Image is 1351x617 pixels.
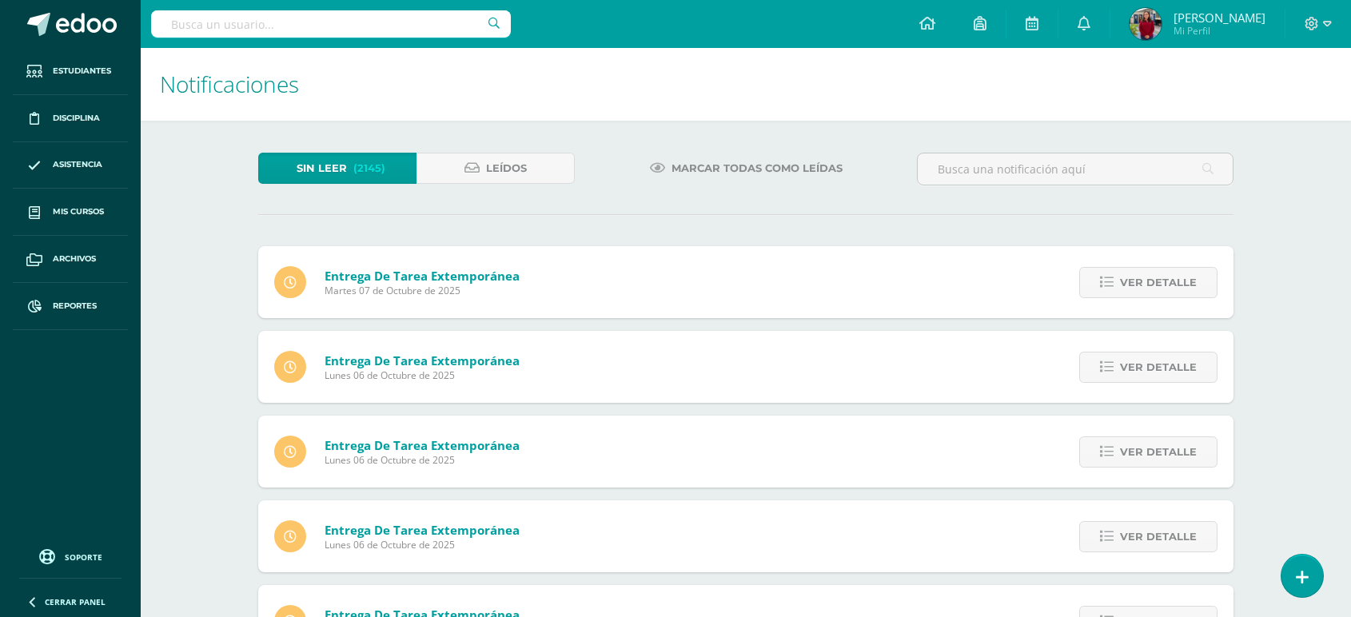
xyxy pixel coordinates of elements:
span: Entrega de tarea extemporánea [325,522,520,538]
a: Estudiantes [13,48,128,95]
a: Asistencia [13,142,128,189]
span: Ver detalle [1120,268,1197,297]
a: Mis cursos [13,189,128,236]
span: (2145) [353,153,385,183]
span: Ver detalle [1120,352,1197,382]
span: Sin leer [297,153,347,183]
span: Lunes 06 de Octubre de 2025 [325,538,520,551]
span: Archivos [53,253,96,265]
span: Notificaciones [160,69,299,99]
span: Soporte [65,551,102,563]
a: Archivos [13,236,128,283]
span: Ver detalle [1120,437,1197,467]
span: [PERSON_NAME] [1174,10,1265,26]
input: Busca un usuario... [151,10,511,38]
span: Mi Perfil [1174,24,1265,38]
input: Busca una notificación aquí [918,153,1233,185]
a: Reportes [13,283,128,330]
span: Lunes 06 de Octubre de 2025 [325,453,520,467]
span: Marcar todas como leídas [672,153,843,183]
span: Entrega de tarea extemporánea [325,268,520,284]
span: Ver detalle [1120,522,1197,551]
span: Lunes 06 de Octubre de 2025 [325,368,520,382]
span: Entrega de tarea extemporánea [325,437,520,453]
a: Disciplina [13,95,128,142]
span: Cerrar panel [45,596,106,607]
span: Reportes [53,300,97,312]
span: Martes 07 de Octubre de 2025 [325,284,520,297]
span: Asistencia [53,158,102,171]
span: Disciplina [53,112,100,125]
a: Soporte [19,545,122,567]
img: e66938ea6f53d621eb85b78bb3ab8b81.png [1130,8,1162,40]
span: Estudiantes [53,65,111,78]
span: Mis cursos [53,205,104,218]
a: Leídos [416,153,575,184]
span: Leídos [486,153,527,183]
a: Sin leer(2145) [258,153,416,184]
a: Marcar todas como leídas [630,153,863,184]
span: Entrega de tarea extemporánea [325,352,520,368]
